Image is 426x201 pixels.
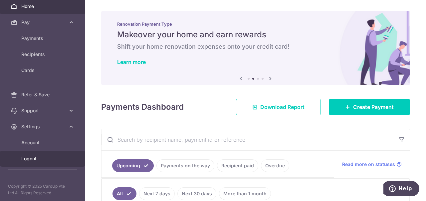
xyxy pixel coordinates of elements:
a: Payments on the way [156,159,214,172]
a: Create Payment [329,99,410,115]
span: Home [21,3,65,10]
img: Renovation banner [101,11,410,85]
a: Read more on statuses [342,161,402,168]
span: Logout [21,155,65,162]
a: Recipient paid [217,159,258,172]
a: More than 1 month [219,187,271,200]
input: Search by recipient name, payment id or reference [102,129,394,150]
span: Refer & Save [21,91,65,98]
a: All [112,187,136,200]
span: Download Report [260,103,305,111]
span: Read more on statuses [342,161,395,168]
a: Overdue [261,159,289,172]
a: Next 30 days [177,187,216,200]
h6: Shift your home renovation expenses onto your credit card! [117,43,394,51]
span: Payments [21,35,65,42]
h4: Payments Dashboard [101,101,184,113]
a: Download Report [236,99,321,115]
p: Renovation Payment Type [117,21,394,27]
a: Upcoming [112,159,154,172]
span: Pay [21,19,65,26]
span: Recipients [21,51,65,58]
span: Account [21,139,65,146]
span: Create Payment [353,103,394,111]
h5: Makeover your home and earn rewards [117,29,394,40]
a: Learn more [117,59,146,65]
a: Next 7 days [139,187,175,200]
span: Settings [21,123,65,130]
iframe: Opens a widget where you can find more information [383,181,419,198]
span: Cards [21,67,65,74]
span: Support [21,107,65,114]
